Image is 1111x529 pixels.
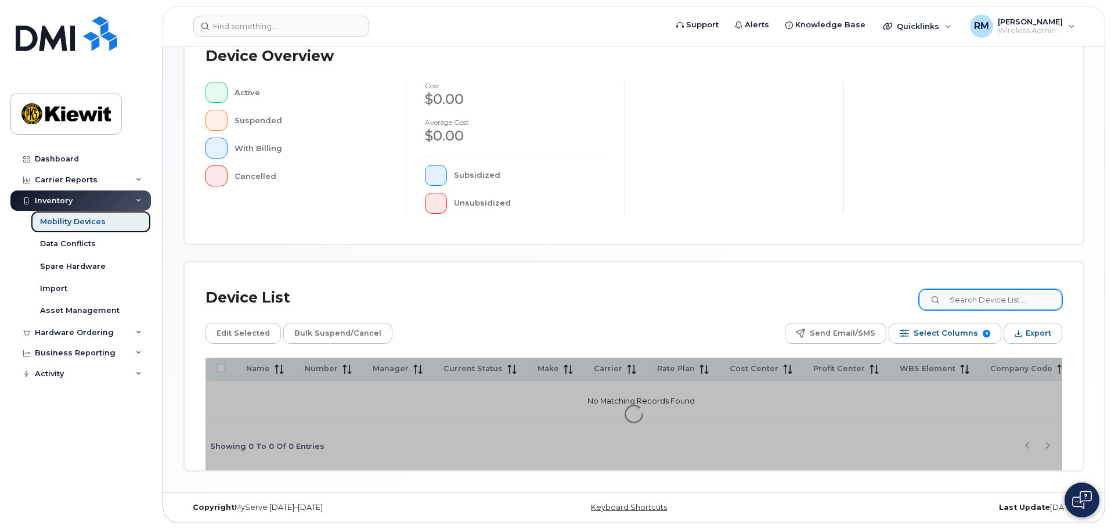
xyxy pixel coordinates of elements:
a: Alerts [727,13,777,37]
button: Send Email/SMS [785,323,886,344]
h4: cost [425,82,606,89]
span: Send Email/SMS [810,325,875,342]
div: With Billing [235,138,388,159]
div: Unsubsidized [454,193,607,214]
span: Edit Selected [217,325,270,342]
h4: Average cost [425,118,606,126]
button: Edit Selected [205,323,281,344]
div: Suspended [235,110,388,131]
div: $0.00 [425,89,606,109]
div: Quicklinks [875,15,959,38]
input: Find something... [193,16,369,37]
a: Knowledge Base [777,13,874,37]
input: Search Device List ... [919,289,1062,310]
a: Support [668,13,727,37]
span: Wireless Admin [998,26,1063,35]
span: Export [1026,325,1051,342]
div: Device List [205,283,290,313]
span: Quicklinks [897,21,939,31]
span: Support [686,19,719,31]
button: Export [1004,323,1062,344]
div: Active [235,82,388,103]
div: Ryan Mckeever [962,15,1083,38]
span: Bulk Suspend/Cancel [294,325,381,342]
strong: Last Update [999,503,1050,512]
span: Alerts [745,19,769,31]
button: Bulk Suspend/Cancel [283,323,392,344]
span: RM [974,19,989,33]
span: Knowledge Base [795,19,865,31]
div: [DATE] [784,503,1084,512]
div: MyServe [DATE]–[DATE] [184,503,484,512]
div: Device Overview [205,41,334,71]
strong: Copyright [193,503,235,512]
div: Subsidized [454,165,607,186]
span: 9 [983,330,990,337]
span: Select Columns [914,325,978,342]
a: Keyboard Shortcuts [591,503,667,512]
span: [PERSON_NAME] [998,17,1063,26]
div: $0.00 [425,126,606,146]
button: Select Columns 9 [889,323,1001,344]
div: Cancelled [235,165,388,186]
img: Open chat [1072,491,1092,509]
